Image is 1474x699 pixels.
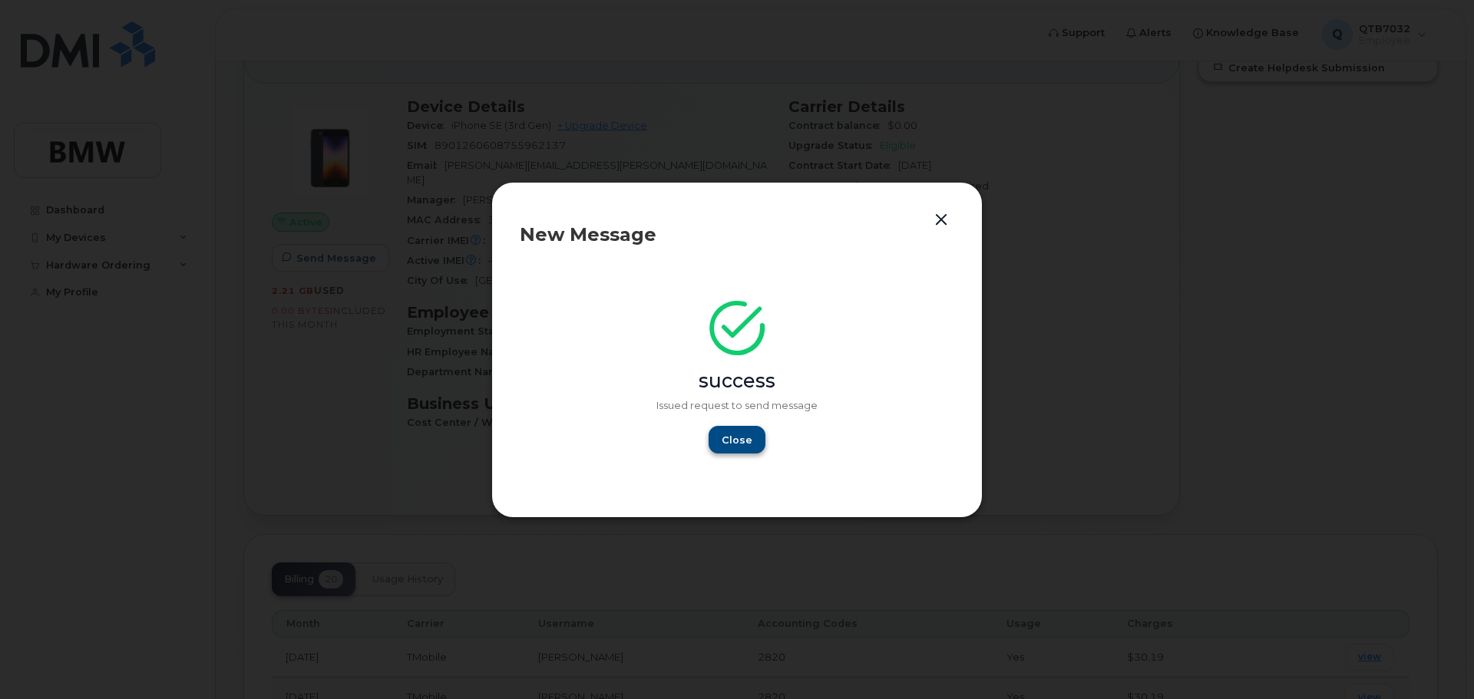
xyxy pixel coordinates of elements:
div: success [520,368,954,395]
iframe: Messenger Launcher [1407,632,1462,687]
span: Close [722,433,752,447]
div: New Message [520,226,954,244]
button: Close [709,426,765,453]
p: Issued request to send message [520,398,954,413]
